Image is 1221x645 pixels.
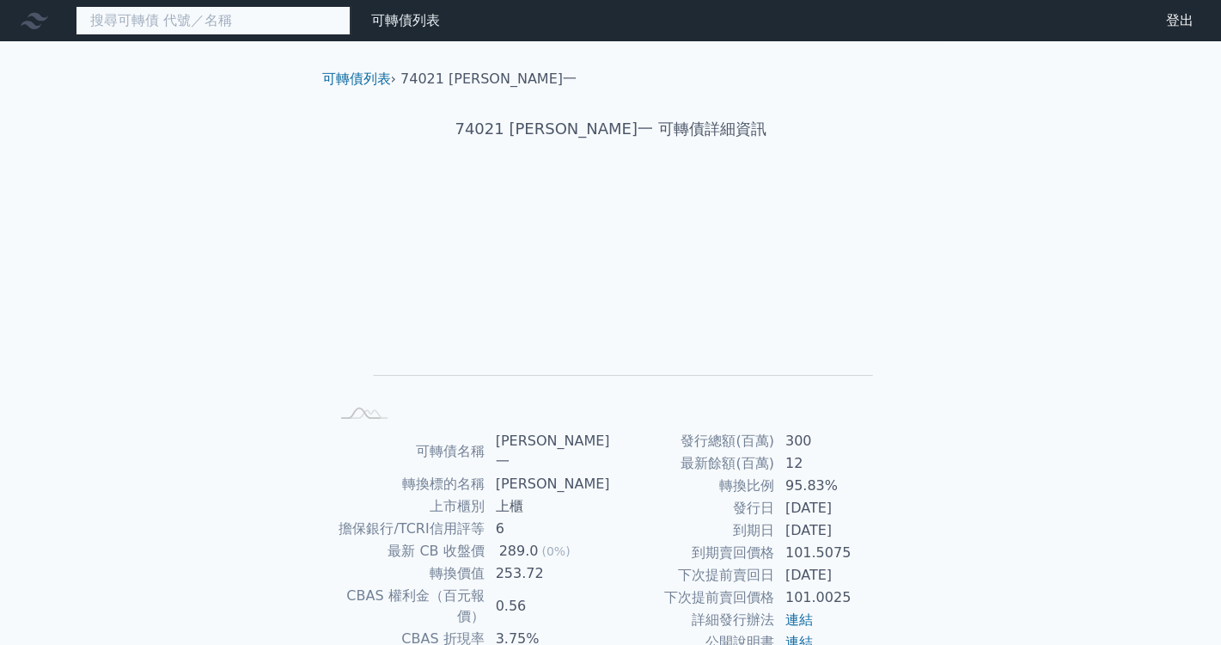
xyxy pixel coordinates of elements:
[329,585,485,628] td: CBAS 權利金（百元報價）
[308,117,913,141] h1: 74021 [PERSON_NAME]一 可轉債詳細資訊
[775,430,893,452] td: 300
[485,585,611,628] td: 0.56
[541,544,570,558] span: (0%)
[775,475,893,497] td: 95.83%
[329,540,485,562] td: 最新 CB 收盤價
[775,497,893,519] td: [DATE]
[611,609,775,631] td: 詳細發行辦法
[775,519,893,542] td: [DATE]
[611,475,775,497] td: 轉換比例
[357,195,873,401] g: Chart
[611,497,775,519] td: 發行日
[322,69,396,89] li: ›
[611,564,775,587] td: 下次提前賣回日
[485,430,611,473] td: [PERSON_NAME]一
[775,587,893,609] td: 101.0025
[329,562,485,585] td: 轉換價值
[775,542,893,564] td: 101.5075
[1152,7,1207,34] a: 登出
[400,69,577,89] li: 74021 [PERSON_NAME]一
[329,473,485,495] td: 轉換標的名稱
[485,495,611,518] td: 上櫃
[611,452,775,475] td: 最新餘額(百萬)
[485,473,611,495] td: [PERSON_NAME]
[611,519,775,542] td: 到期日
[329,518,485,540] td: 擔保銀行/TCRI信用評等
[329,430,485,473] td: 可轉債名稱
[611,542,775,564] td: 到期賣回價格
[329,495,485,518] td: 上市櫃別
[775,452,893,475] td: 12
[485,518,611,540] td: 6
[611,430,775,452] td: 發行總額(百萬)
[371,12,440,28] a: 可轉債列表
[485,562,611,585] td: 253.72
[496,541,542,562] div: 289.0
[775,564,893,587] td: [DATE]
[76,6,351,35] input: 搜尋可轉債 代號／名稱
[611,587,775,609] td: 下次提前賣回價格
[322,71,391,87] a: 可轉債列表
[785,611,813,628] a: 連結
